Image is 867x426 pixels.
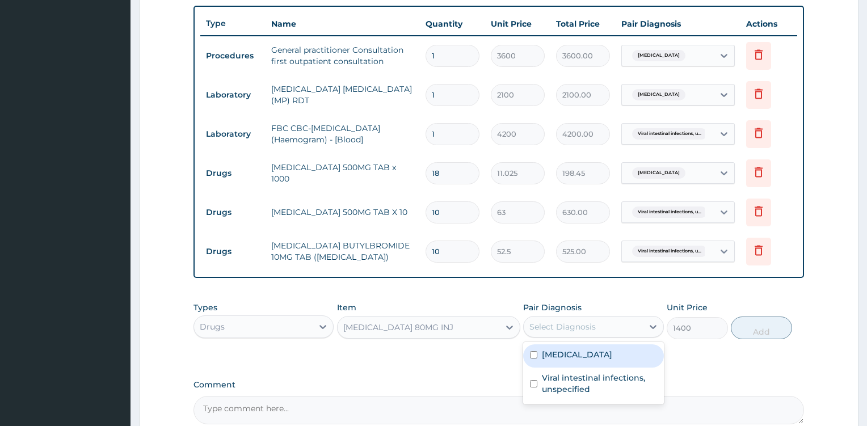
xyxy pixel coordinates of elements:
[616,12,740,35] th: Pair Diagnosis
[266,234,420,268] td: [MEDICAL_DATA] BUTYLBROMIDE 10MG TAB ([MEDICAL_DATA])
[200,13,266,34] th: Type
[740,12,797,35] th: Actions
[632,89,685,100] span: [MEDICAL_DATA]
[200,321,225,332] div: Drugs
[667,302,708,313] label: Unit Price
[200,45,266,66] td: Procedures
[542,349,612,360] label: [MEDICAL_DATA]
[266,201,420,223] td: [MEDICAL_DATA] 500MG TAB X 10
[632,167,685,179] span: [MEDICAL_DATA]
[529,321,596,332] div: Select Diagnosis
[731,317,792,339] button: Add
[632,246,707,257] span: Viral intestinal infections, u...
[266,39,420,73] td: General practitioner Consultation first outpatient consultation
[200,124,266,145] td: Laboratory
[193,303,217,313] label: Types
[200,85,266,106] td: Laboratory
[485,12,550,35] th: Unit Price
[266,156,420,190] td: [MEDICAL_DATA] 500MG TAB x 1000
[632,206,707,218] span: Viral intestinal infections, u...
[632,128,707,140] span: Viral intestinal infections, u...
[542,372,657,395] label: Viral intestinal infections, unspecified
[266,117,420,151] td: FBC CBC-[MEDICAL_DATA] (Haemogram) - [Blood]
[266,12,420,35] th: Name
[200,163,266,184] td: Drugs
[343,322,453,333] div: [MEDICAL_DATA] 80MG INJ
[420,12,485,35] th: Quantity
[193,380,804,390] label: Comment
[632,50,685,61] span: [MEDICAL_DATA]
[550,12,616,35] th: Total Price
[200,202,266,223] td: Drugs
[200,241,266,262] td: Drugs
[266,78,420,112] td: [MEDICAL_DATA] [MEDICAL_DATA] (MP) RDT
[337,302,356,313] label: Item
[523,302,582,313] label: Pair Diagnosis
